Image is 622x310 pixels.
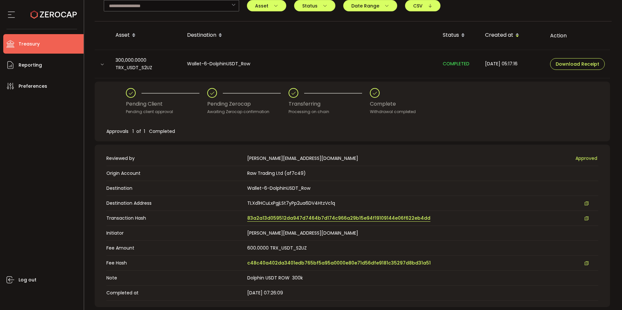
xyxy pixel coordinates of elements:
[247,230,358,236] span: [PERSON_NAME][EMAIL_ADDRESS][DOMAIN_NAME]
[247,275,303,281] span: Dolphin USDT ROW 300k
[550,58,605,70] button: Download Receipt
[575,155,597,162] span: Approved
[289,109,370,115] div: Processing on chain
[106,260,244,266] span: Fee Hash
[106,275,244,281] span: Note
[255,4,278,8] span: Asset
[182,30,438,41] div: Destination
[370,109,416,115] div: Withdrawal completed
[106,245,244,252] span: Fee Amount
[182,60,438,68] div: Wallet-6-DolphinUSDT_Row
[247,170,306,176] span: Raw Trading Ltd (af7c49)
[247,290,283,296] span: [DATE] 07:26:09
[207,109,289,115] div: Awaiting Zerocap confirmation
[247,200,335,207] span: TLXd1HCuLxPgjLSt7yPp2ua6DV4HtzVc1q
[19,275,36,285] span: Log out
[19,39,40,49] span: Treasury
[106,290,244,296] span: Completed at
[19,82,47,91] span: Preferences
[438,30,480,41] div: Status
[19,60,42,70] span: Reporting
[289,98,370,110] div: Transferring
[589,279,622,310] iframe: Chat Widget
[370,98,416,110] div: Complete
[106,170,244,177] span: Origin Account
[545,32,610,39] div: Action
[247,155,358,162] span: [PERSON_NAME][EMAIL_ADDRESS][DOMAIN_NAME]
[413,4,432,8] span: CSV
[110,30,182,41] div: Asset
[106,128,175,135] span: Approvals 1 of 1 Completed
[106,200,244,207] span: Destination Address
[556,62,599,66] span: Download Receipt
[106,215,244,222] span: Transaction Hash
[247,185,310,191] span: Wallet-6-DolphinUSDT_Row
[106,185,244,192] span: Destination
[247,245,307,251] span: 600.0000 TRX_USDT_S2UZ
[207,98,289,110] div: Pending Zerocap
[247,215,430,222] span: 83a2a13d059512da947d7464b7d174c966a29b15e94f19109144e06f622eb4dd
[106,230,244,237] span: Initiator
[443,60,469,67] span: COMPLETED
[126,109,207,115] div: Pending client approval
[126,98,207,110] div: Pending Client
[480,30,545,41] div: Created at
[247,260,431,266] span: c48c40a402da3401edb765bf5a95a0000e80e71d56dfe9181c35297d8bd31a51
[351,4,389,8] span: Date Range
[106,155,244,162] span: Reviewed by
[302,4,327,8] span: Status
[110,57,182,71] div: 300,000.0000 TRX_USDT_S2UZ
[480,60,545,68] div: [DATE] 05:17:16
